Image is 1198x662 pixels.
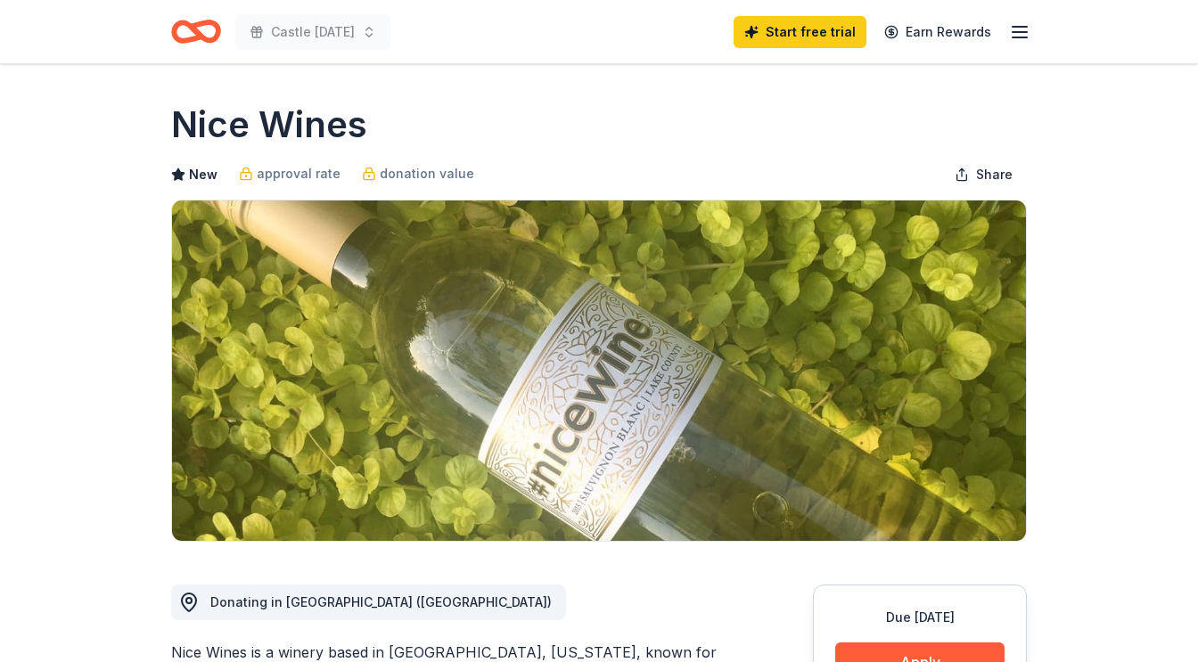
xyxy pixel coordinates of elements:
a: Home [171,11,221,53]
span: donation value [380,163,474,184]
span: Donating in [GEOGRAPHIC_DATA] ([GEOGRAPHIC_DATA]) [210,594,552,609]
a: approval rate [239,163,341,184]
button: Castle [DATE] [235,14,390,50]
div: Due [DATE] [835,607,1005,628]
img: Image for Nice Wines [172,200,1026,541]
span: Castle [DATE] [271,21,355,43]
span: New [189,164,217,185]
span: Share [976,164,1013,185]
h1: Nice Wines [171,100,367,150]
button: Share [940,157,1027,192]
a: Earn Rewards [874,16,1002,48]
a: donation value [362,163,474,184]
a: Start free trial [734,16,866,48]
span: approval rate [257,163,341,184]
